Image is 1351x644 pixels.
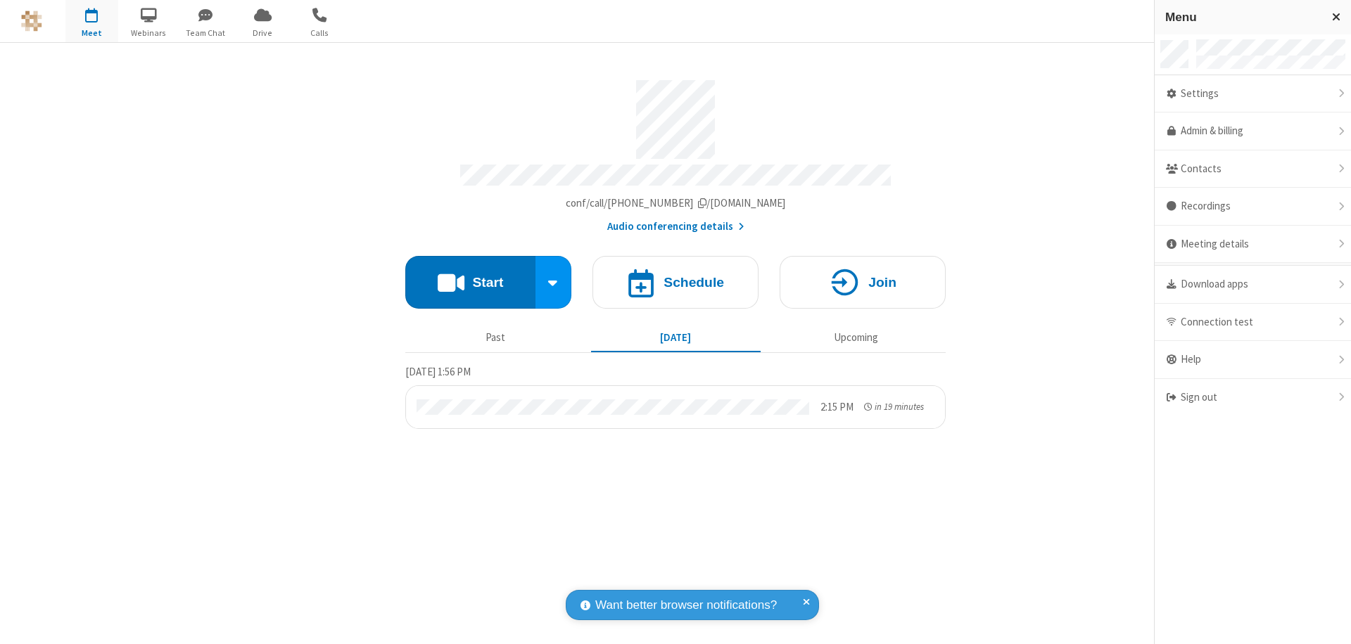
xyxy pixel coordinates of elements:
[1155,75,1351,113] div: Settings
[607,219,744,235] button: Audio conferencing details
[405,70,946,235] section: Account details
[595,596,777,614] span: Want better browser notifications?
[293,27,346,39] span: Calls
[1155,112,1351,150] a: Admin & billing
[179,27,232,39] span: Team Chat
[21,11,42,32] img: QA Selenium DO NOT DELETE OR CHANGE
[592,256,759,309] button: Schedule
[771,324,941,351] button: Upcoming
[875,401,924,413] span: in 19 minutes
[1155,150,1351,188] div: Contacts
[1155,341,1351,379] div: Help
[1155,304,1351,342] div: Connection test
[405,363,946,429] section: Today's Meetings
[1316,607,1340,634] iframe: Chat
[535,256,572,309] div: Start conference options
[236,27,289,39] span: Drive
[591,324,761,351] button: [DATE]
[122,27,175,39] span: Webinars
[780,256,946,309] button: Join
[1165,11,1319,24] h3: Menu
[1155,226,1351,264] div: Meeting details
[405,256,535,309] button: Start
[664,276,724,289] h4: Schedule
[566,195,786,212] button: Copy my meeting room linkCopy my meeting room link
[1155,188,1351,226] div: Recordings
[65,27,118,39] span: Meet
[472,276,503,289] h4: Start
[411,324,581,351] button: Past
[1155,266,1351,304] div: Download apps
[820,399,854,416] div: 2:15 PM
[405,365,471,378] span: [DATE] 1:56 PM
[566,196,786,210] span: Copy my meeting room link
[1155,379,1351,416] div: Sign out
[868,276,896,289] h4: Join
